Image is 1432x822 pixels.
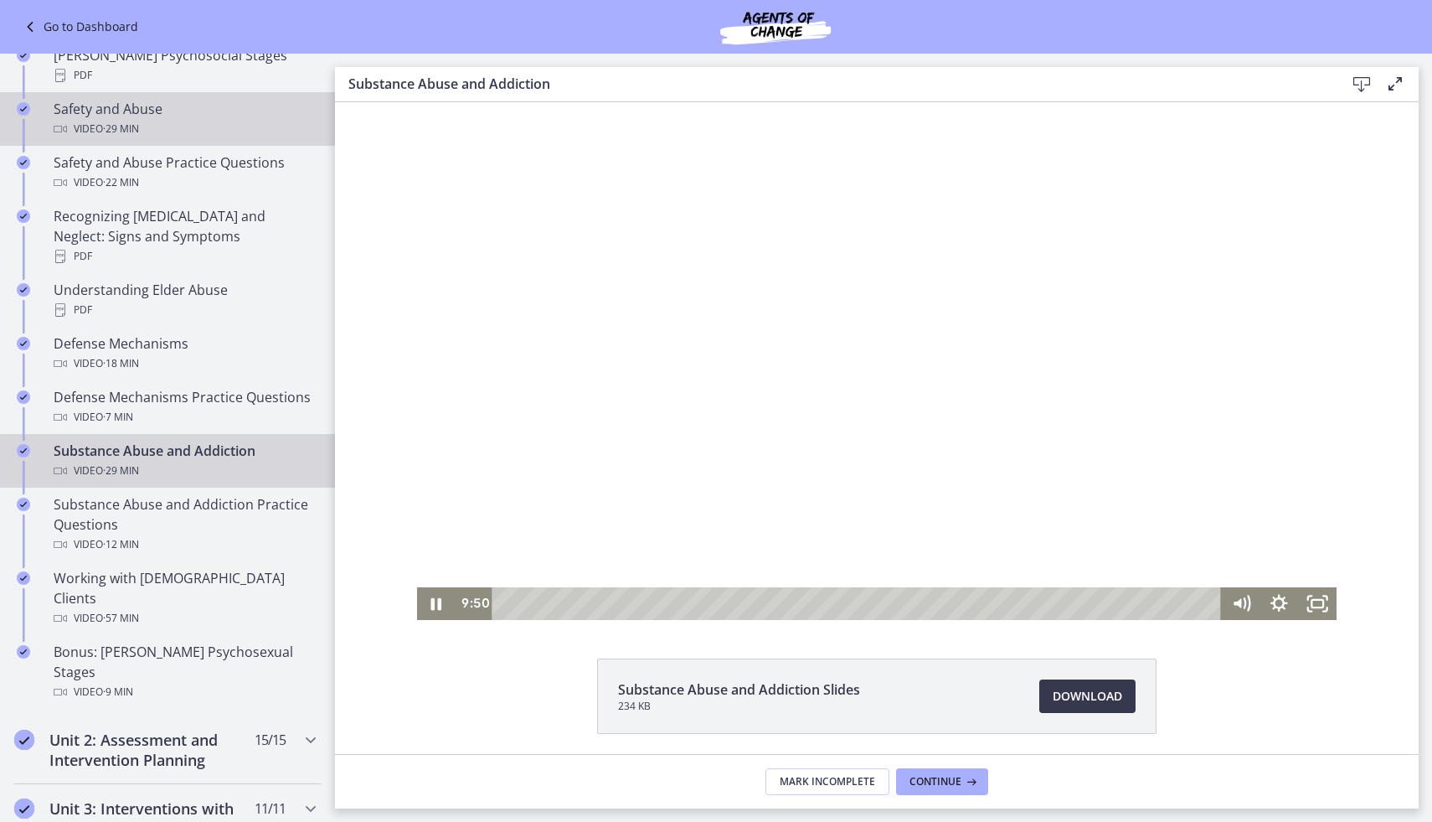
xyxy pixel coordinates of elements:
i: Completed [17,49,30,62]
div: PDF [54,65,315,85]
span: 234 KB [618,700,860,713]
span: 11 / 11 [255,799,286,819]
i: Completed [17,283,30,297]
button: Show settings menu [925,485,964,518]
div: Defense Mechanisms [54,333,315,374]
div: Recognizing [MEDICAL_DATA] and Neglect: Signs and Symptoms [54,206,315,266]
span: · 29 min [103,119,139,139]
div: Video [54,535,315,555]
span: Substance Abuse and Addiction Slides [618,680,860,700]
img: Agents of Change [675,7,876,47]
div: PDF [54,246,315,266]
span: · 18 min [103,354,139,374]
i: Completed [14,799,34,819]
div: Video [54,354,315,374]
a: Download [1039,680,1136,713]
i: Completed [17,337,30,350]
i: Completed [17,571,30,585]
button: Mark Incomplete [765,768,889,795]
span: · 29 min [103,461,139,481]
span: Download [1053,686,1122,706]
div: [PERSON_NAME] Psychosocial Stages [54,45,315,85]
div: Safety and Abuse [54,99,315,139]
i: Completed [17,444,30,458]
button: Fullscreen [964,485,1002,518]
i: Completed [17,156,30,169]
span: · 9 min [103,682,133,702]
span: Mark Incomplete [780,775,875,788]
div: Substance Abuse and Addiction Practice Questions [54,494,315,555]
span: · 22 min [103,173,139,193]
div: Video [54,407,315,427]
div: Video [54,608,315,628]
i: Completed [17,209,30,223]
div: Defense Mechanisms Practice Questions [54,387,315,427]
div: Video [54,682,315,702]
h2: Unit 2: Assessment and Intervention Planning [49,730,254,770]
div: PDF [54,300,315,320]
span: · 7 min [103,407,133,427]
a: Go to Dashboard [20,17,138,37]
div: Understanding Elder Abuse [54,280,315,320]
i: Completed [17,102,30,116]
button: Continue [896,768,988,795]
i: Completed [14,730,34,750]
i: Completed [17,390,30,404]
button: Mute [887,485,925,518]
div: Bonus: [PERSON_NAME] Psychosexual Stages [54,642,315,702]
h3: Substance Abuse and Addiction [348,74,1318,94]
div: Working with [DEMOGRAPHIC_DATA] Clients [54,568,315,628]
div: Video [54,173,315,193]
span: · 12 min [103,535,139,555]
i: Completed [17,645,30,659]
div: Substance Abuse and Addiction [54,441,315,481]
iframe: Video Lesson [335,102,1419,620]
div: Video [54,461,315,481]
span: Continue [909,775,961,788]
div: Video [54,119,315,139]
span: 15 / 15 [255,730,286,750]
div: Safety and Abuse Practice Questions [54,153,315,193]
i: Completed [17,498,30,511]
span: · 57 min [103,608,139,628]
